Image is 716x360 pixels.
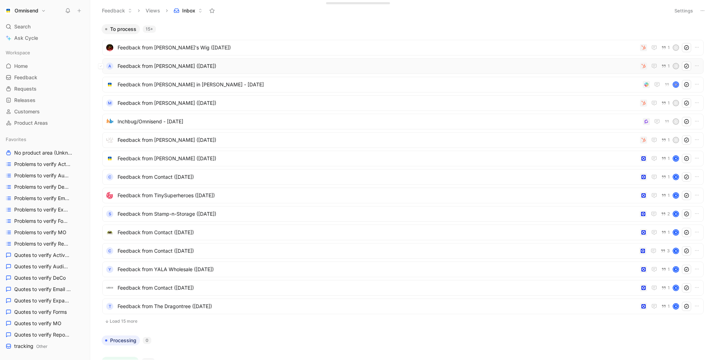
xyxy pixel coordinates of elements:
button: 1 [660,44,671,52]
button: 1 [660,229,671,236]
div: 0 [143,337,151,344]
span: Feedback [14,74,37,81]
span: 1 [668,304,670,308]
span: 1 [668,267,670,272]
a: trackingOther [3,341,87,351]
button: 1 [660,192,671,199]
span: Releases [14,97,36,104]
span: Feedback from Contact ([DATE]) [118,247,636,255]
a: SFeedback from Stamp-n-Storage ([DATE])2K [102,206,704,222]
a: logoFeedback from [PERSON_NAME]'s Wig ([DATE])1D [102,40,704,55]
span: Feedback from [PERSON_NAME]'s Wig ([DATE]) [118,43,637,52]
span: Quotes to verify Email builder [14,286,71,293]
div: Search [3,21,87,32]
button: Views [142,5,163,16]
a: logoInchbug/Omnisend - [DATE]E [102,114,704,129]
div: To process15+Load 15 more [99,24,707,330]
div: K [673,138,678,143]
span: Search [14,22,31,31]
a: Quotes to verify Email builder [3,284,87,295]
span: Feedback from Contact ([DATE]) [118,173,637,181]
a: Releases [3,95,87,106]
a: YFeedback from YALA Wholesale ([DATE])1K [102,262,704,277]
span: Quotes to verify Forms [14,308,67,316]
span: Quotes to verify DeCo [14,274,66,281]
span: Problems to verify Reporting [14,240,71,247]
span: Problems to verify Expansion [14,206,71,213]
img: logo [106,136,113,144]
a: Quotes to verify MO [3,318,87,329]
span: Problems to verify Forms [14,217,69,225]
img: Omnisend [5,7,12,14]
img: logo [106,81,113,88]
a: logoFeedback from Contact ([DATE])1K [102,225,704,240]
a: Problems to verify MO [3,227,87,238]
a: logoFeedback from Contact ([DATE])1K [102,280,704,296]
span: Feedback from Stamp-n-Storage ([DATE]) [118,210,637,218]
span: 1 [668,230,670,235]
a: Quotes to verify Forms [3,307,87,317]
span: Product Areas [14,119,48,127]
span: Feedback from [PERSON_NAME] ([DATE]) [118,99,637,107]
div: Y [106,266,113,273]
span: Home [14,63,28,70]
button: 1 [660,155,671,162]
span: Problems to verify Activation [14,161,71,168]
span: Feedback from Contact ([DATE]) [118,284,637,292]
a: CFeedback from Contact ([DATE])3K [102,243,704,259]
div: K [673,193,678,198]
a: Ask Cycle [3,33,87,43]
a: Requests [3,84,87,94]
div: K [673,156,678,161]
span: Inbox [182,7,195,14]
a: Customers [3,106,87,117]
span: Problems to verify Email Builder [14,195,72,202]
span: Requests [14,85,37,92]
span: 1 [668,193,670,198]
img: avatar [673,82,678,87]
span: Ask Cycle [14,34,38,42]
a: Quotes to verify Activation [3,250,87,260]
a: Problems to verify Audience [3,170,87,181]
a: logoFeedback from [PERSON_NAME] ([DATE])1K [102,151,704,166]
a: Problems to verify DeCo [3,182,87,192]
a: Problems to verify Forms [3,216,87,226]
span: Feedback from [PERSON_NAME] ([DATE]) [118,62,637,70]
a: logoFeedback from [PERSON_NAME] ([DATE])1K [102,132,704,148]
button: To process [102,24,140,34]
span: Quotes to verify Reporting [14,331,70,338]
span: 1 [668,175,670,179]
a: Quotes to verify Audience [3,261,87,272]
a: Feedback [3,72,87,83]
a: AFeedback from [PERSON_NAME] ([DATE])1S [102,58,704,74]
button: 2 [660,210,671,218]
a: Home [3,61,87,71]
span: Feedback from TinySuperheroes ([DATE]) [118,191,637,200]
div: Processing0 [99,335,707,351]
button: Processing [102,335,140,345]
button: 1 [660,99,671,107]
span: Quotes to verify Expansion [14,297,70,304]
a: Quotes to verify DeCo [3,273,87,283]
button: Load 15 more [102,317,704,326]
a: No product area (Unknowns) [3,147,87,158]
span: To process [110,26,136,33]
button: 3 [659,247,671,255]
a: Problems to verify Email Builder [3,193,87,204]
div: K [673,211,678,216]
button: 1 [660,173,671,181]
a: Problems to verify Reporting [3,238,87,249]
div: 15+ [143,26,156,33]
button: 1 [660,302,671,310]
img: logo [106,284,113,291]
span: Workspace [6,49,30,56]
div: K [673,285,678,290]
span: Other [36,344,48,349]
button: 1 [660,265,671,273]
div: C [106,173,113,181]
div: M [106,100,113,107]
a: Quotes to verify Expansion [3,295,87,306]
span: 1 [668,138,670,142]
span: Feedback from [PERSON_NAME] in [PERSON_NAME] - [DATE] [118,80,640,89]
a: TFeedback from The Dragontree ([DATE])1K [102,299,704,314]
